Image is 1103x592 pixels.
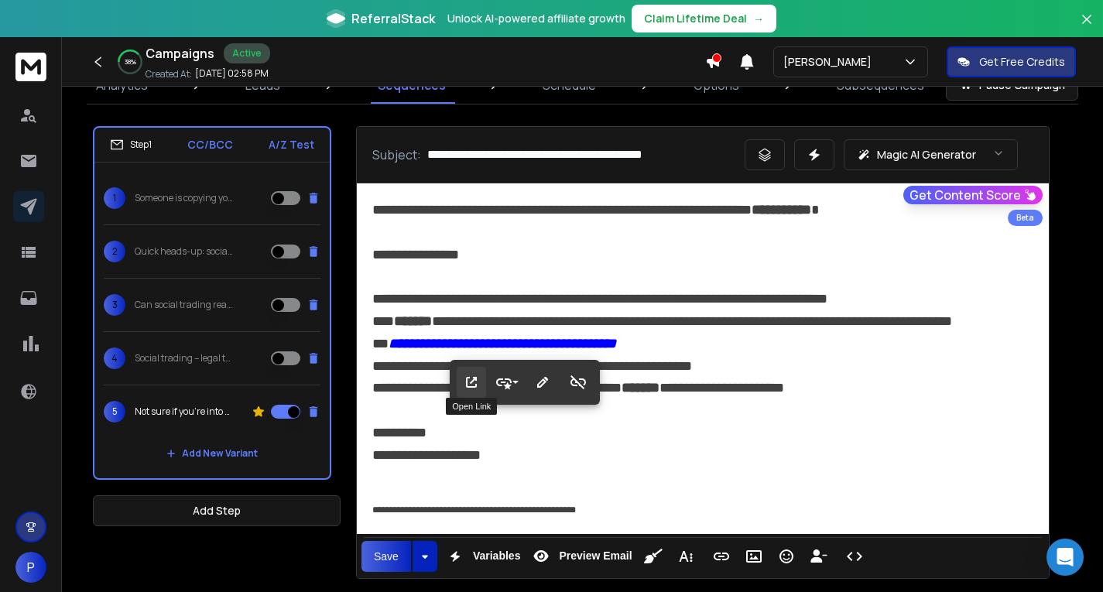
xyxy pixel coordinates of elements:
p: Social trading – legal treasure or a trap, [PERSON_NAME]? [135,352,234,364]
button: Variables [440,541,524,572]
button: Close banner [1077,9,1097,46]
button: Add New Variant [154,438,270,469]
p: Not sure if you’re into social trading, but... [135,406,234,418]
p: Unlock AI-powered affiliate growth [447,11,625,26]
div: Open Link [446,398,497,415]
button: Clean HTML [639,541,668,572]
div: Step 1 [110,138,152,152]
button: P [15,552,46,583]
button: Get Content Score [903,186,1043,204]
button: Style [492,367,522,398]
p: Quick heads-up: social trading call coming [135,245,234,258]
span: Preview Email [556,549,635,563]
div: Open Intercom Messenger [1046,539,1084,576]
p: Someone is copying your trades [135,192,234,204]
button: Add Step [93,495,341,526]
button: Insert Image (Ctrl+P) [739,541,769,572]
span: → [753,11,764,26]
button: Code View [840,541,869,572]
p: Magic AI Generator [877,147,976,163]
button: Unlink [563,367,593,398]
h1: Campaigns [146,44,214,63]
div: Active [224,43,270,63]
li: Step1CC/BCCA/Z Test1Someone is copying your trades2Quick heads-up: social trading call coming3Can... [93,126,331,480]
p: [PERSON_NAME] [783,54,878,70]
span: 2 [104,241,125,262]
p: CC/BCC [187,137,233,152]
span: 1 [104,187,125,209]
button: Get Free Credits [947,46,1076,77]
p: Subject: [372,145,421,164]
button: Claim Lifetime Deal→ [632,5,776,33]
p: 38 % [125,57,136,67]
button: Insert Link (Ctrl+K) [707,541,736,572]
p: [DATE] 02:58 PM [195,67,269,80]
button: Edit Link [528,367,557,398]
button: More Text [671,541,701,572]
span: ReferralStack [351,9,435,28]
button: Save [361,541,411,572]
p: A/Z Test [269,137,314,152]
div: Beta [1008,210,1043,226]
p: Can social trading really mean profits with zero experience? [135,299,234,311]
p: Created At: [146,68,192,80]
p: Get Free Credits [979,54,1065,70]
span: Variables [470,549,524,563]
button: Insert Unsubscribe Link [804,541,834,572]
span: 5 [104,401,125,423]
button: Preview Email [526,541,635,572]
span: 3 [104,294,125,316]
button: Emoticons [772,541,801,572]
button: Magic AI Generator [844,139,1018,170]
span: 4 [104,347,125,369]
